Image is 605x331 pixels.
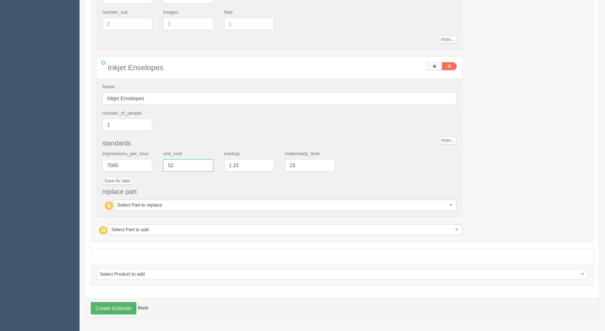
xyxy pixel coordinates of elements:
[102,140,457,147] h4: standards
[163,150,182,157] label: unit_cost
[102,18,152,30] input: 2
[439,136,456,144] a: more...
[224,9,233,16] label: flats
[102,92,457,105] input: Name
[102,9,127,16] label: number_out
[224,150,240,157] label: markup
[224,18,274,30] input: 1
[285,150,320,157] label: makeready_time
[100,269,578,279] span: Select Product to add
[97,269,588,280] a: Select Product to add
[117,200,447,210] span: Select Part to replace
[163,18,213,30] input: 1
[102,110,141,117] label: number_of_people
[102,188,457,196] h4: replace part
[102,150,149,157] label: impressions_per_hour
[114,200,456,211] a: Select Part to replace
[108,224,462,235] a: Select Part to add
[111,225,452,235] span: Select Part to add
[138,305,148,310] a: Back
[439,35,456,43] a: more...
[163,9,178,16] label: images
[102,177,132,185] a: Save for later
[91,302,136,314] button: Create Estimate
[108,63,163,72] span: Inkjet Envelopes
[102,84,115,90] label: Name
